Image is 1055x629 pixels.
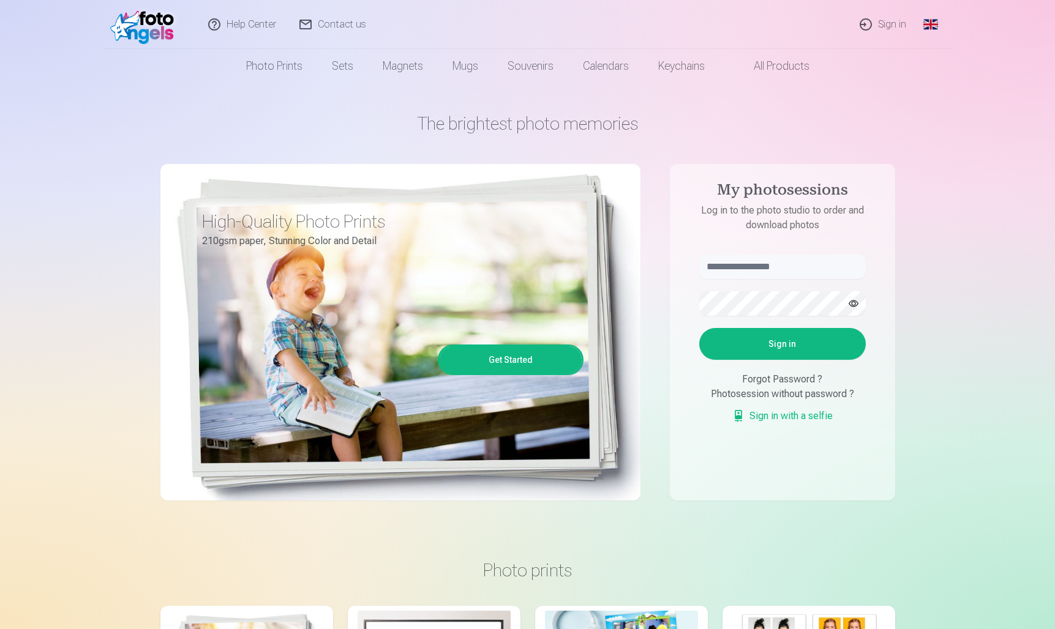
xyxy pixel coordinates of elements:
[317,49,368,83] a: Sets
[231,49,317,83] a: Photo prints
[732,409,833,423] a: Sign in with a selfie
[440,346,582,373] a: Get Started
[110,5,181,44] img: /fa1
[719,49,824,83] a: All products
[368,49,438,83] a: Magnets
[438,49,493,83] a: Mugs
[202,210,574,233] h3: High-Quality Photo Prints
[202,233,574,250] p: 210gsm paper, Stunning Color and Detail
[699,387,866,401] div: Photosession without password ?
[160,113,895,135] h1: The brightest photo memories
[687,203,878,233] p: Log in to the photo studio to order and download photos
[170,559,885,581] h3: Photo prints
[699,372,866,387] div: Forgot Password ?
[687,181,878,203] h4: My photosessions
[699,328,866,360] button: Sign in
[644,49,719,83] a: Keychains
[493,49,568,83] a: Souvenirs
[568,49,644,83] a: Calendars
